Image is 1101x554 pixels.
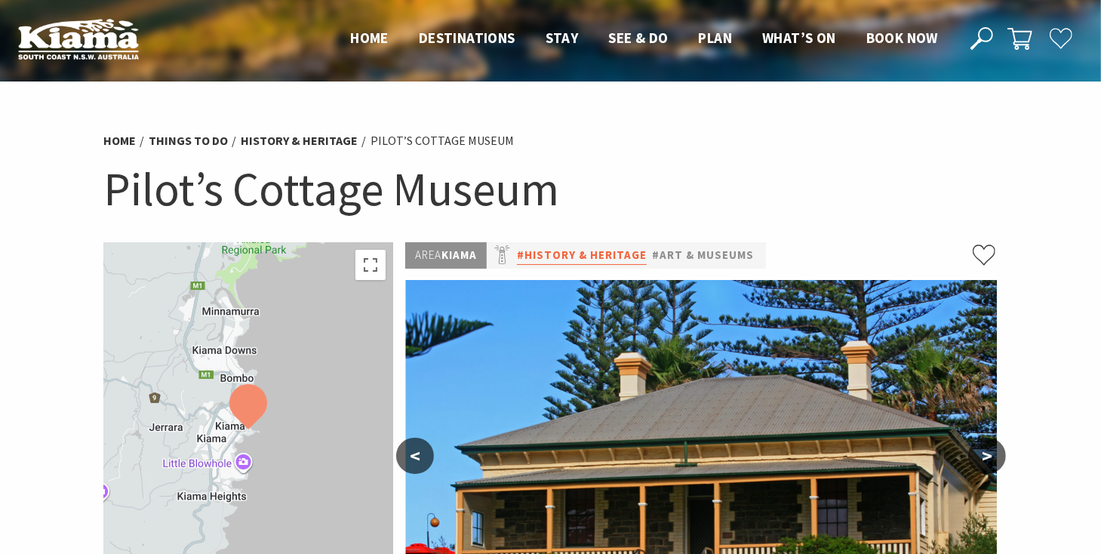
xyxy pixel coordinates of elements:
a: #Art & Museums [652,246,754,265]
li: Pilot’s Cottage Museum [371,131,515,151]
p: Kiama [405,242,487,269]
button: Toggle fullscreen view [355,250,386,280]
nav: Main Menu [335,26,953,51]
span: Area [415,248,441,262]
img: Kiama Logo [18,18,139,60]
span: What’s On [762,29,836,47]
h1: Pilot’s Cottage Museum [104,159,998,220]
a: History & Heritage [241,133,358,149]
span: Plan [699,29,733,47]
span: Book now [866,29,938,47]
span: Destinations [419,29,515,47]
a: Home [104,133,137,149]
button: > [968,438,1006,474]
button: < [396,438,434,474]
span: See & Do [608,29,668,47]
a: #History & Heritage [517,246,647,265]
a: Things To Do [149,133,229,149]
span: Stay [546,29,579,47]
span: Home [350,29,389,47]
